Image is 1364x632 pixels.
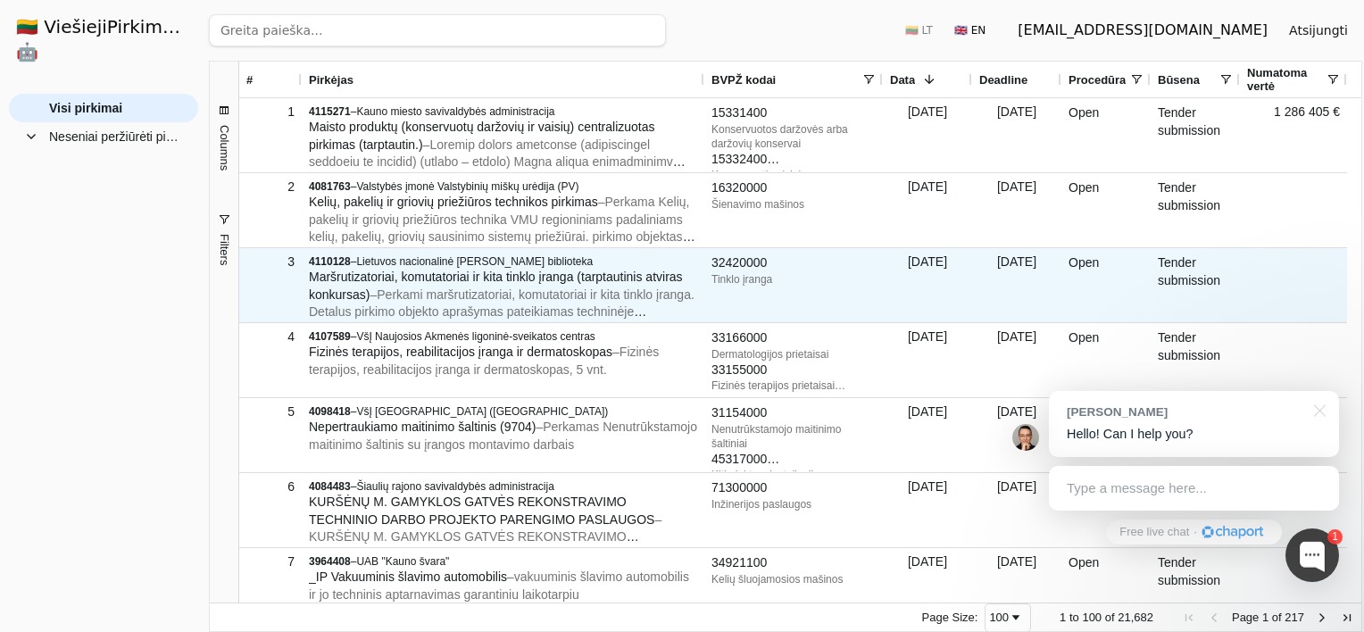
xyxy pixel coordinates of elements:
[309,180,351,193] span: 4081763
[1119,524,1189,541] span: Free live chat
[1069,611,1079,624] span: to
[356,405,608,418] span: VšĮ [GEOGRAPHIC_DATA] ([GEOGRAPHIC_DATA])
[922,611,978,624] div: Page Size:
[209,14,666,46] input: Greita paieška...
[309,105,351,118] span: 4115271
[711,554,876,572] div: 34921100
[1240,98,1347,172] div: 1 286 405 €
[1061,323,1151,397] div: Open
[309,404,697,419] div: –
[711,468,876,482] div: Kiti elektros instaliacijos montavimo darbai
[246,399,295,425] div: 5
[890,73,915,87] span: Data
[1151,323,1240,397] div: Tender submission
[1207,611,1221,625] div: Previous Page
[1067,425,1321,444] p: Hello! Can I help you?
[883,248,972,322] div: [DATE]
[309,512,661,561] span: – KURŠĖNŲ M. GAMYKLOS GATVĖS REKONSTRAVIMO TECHNINIO DARBO PROJEKTO PARENGIMO PASLAUGOS
[309,495,654,527] span: KURŠĖNŲ M. GAMYKLOS GATVĖS REKONSTRAVIMO TECHNINIO DARBO PROJEKTO PARENGIMO PASLAUGOS
[246,249,295,275] div: 3
[883,473,972,547] div: [DATE]
[711,104,876,122] div: 15331400
[1315,611,1329,625] div: Next Page
[1247,66,1326,93] span: Numatoma vertė
[1060,611,1066,624] span: 1
[309,554,697,569] div: –
[309,270,683,302] span: Maršrutizatoriai, komutatoriai ir kita tinklo įranga (tarptautinis atviras konkursas)
[309,480,351,493] span: 4084483
[711,422,876,451] div: Nenutrūkstamojo maitinimo šaltiniai
[1340,611,1354,625] div: Last Page
[309,330,351,343] span: 4107589
[711,254,876,272] div: 32420000
[309,254,697,269] div: –
[309,405,351,418] span: 4098418
[1275,14,1362,46] button: Atsijungti
[972,323,1061,397] div: [DATE]
[179,16,206,37] strong: .AI
[711,404,876,422] div: 31154000
[1272,611,1282,624] span: of
[309,137,690,589] span: – Loremip dolors ametconse (adipiscingel seddoeiu te incidid) (utlabo – etdolo) Magna aliqua enim...
[972,98,1061,172] div: [DATE]
[356,555,449,568] span: UAB "Kauno švara"
[309,420,536,434] span: Nepertraukiamo maitinimo šaltinis (9704)
[1118,611,1153,624] span: 21,682
[309,570,689,602] span: – vakuuminis šlavimo automobilis ir jo techninis aptarnavimas garantiniu laikotarpiu
[1012,424,1039,451] img: Jonas
[309,420,697,452] span: – Perkamas Nenutrūkstamojo maitinimo šaltinis su įrangos montavimo darbais
[711,272,876,287] div: Tinklo įranga
[1151,548,1240,622] div: Tender submission
[246,324,295,350] div: 4
[979,73,1027,87] span: Deadline
[711,197,876,212] div: Šienavimo mašinos
[711,572,876,586] div: Kelių šluojamosios mašinos
[1049,466,1339,511] div: Type a message here...
[1151,248,1240,322] div: Tender submission
[944,16,996,45] button: 🇬🇧 EN
[309,104,697,119] div: –
[1285,611,1304,624] span: 217
[883,323,972,397] div: [DATE]
[1069,73,1126,87] span: Procedūra
[711,347,876,362] div: Dermatologijos prietaisai
[972,248,1061,322] div: [DATE]
[309,255,351,268] span: 4110128
[309,179,697,194] div: –
[1151,98,1240,172] div: Tender submission
[1232,611,1259,624] span: Page
[217,234,230,265] span: Filters
[309,73,353,87] span: Pirkėjas
[309,555,351,568] span: 3964408
[883,398,972,472] div: [DATE]
[356,255,593,268] span: Lietuvos nacionalinė [PERSON_NAME] biblioteka
[309,120,655,152] span: Maisto produktų (konservuotų daržovių ir vaisių) centralizuotas pirkimas (tarptautin.)
[309,345,612,359] span: Fizinės terapijos, reabilitacijos įranga ir dermatoskopas
[711,479,876,497] div: 71300000
[217,125,230,170] span: Columns
[883,173,972,247] div: [DATE]
[711,329,876,347] div: 33166000
[1158,73,1200,87] span: Būsena
[1193,524,1197,541] div: ·
[1061,248,1151,322] div: Open
[309,345,659,377] span: – Fizinės terapijos, reabilitacijos įranga ir dermatoskopas, 5 vnt.
[711,151,876,169] div: 15332400
[1151,173,1240,247] div: Tender submission
[356,180,578,193] span: Valstybės įmonė Valstybinių miškų urėdija (PV)
[356,105,554,118] span: Kauno miesto savivaldybės administracija
[246,73,253,87] span: #
[246,99,295,125] div: 1
[1182,611,1196,625] div: First Page
[711,362,876,379] div: 33155000
[972,173,1061,247] div: [DATE]
[49,123,180,150] span: Neseniai peržiūrėti pirkimai
[1061,173,1151,247] div: Open
[972,398,1061,472] div: [DATE]
[1082,611,1102,624] span: 100
[1061,548,1151,622] div: Open
[356,480,553,493] span: Šiaulių rajono savivaldybės administracija
[1106,520,1281,545] a: Free live chat·
[711,497,876,511] div: Inžinerijos paslaugos
[309,195,598,209] span: Kelių, pakelių ir griovių priežiūros technikos pirkimas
